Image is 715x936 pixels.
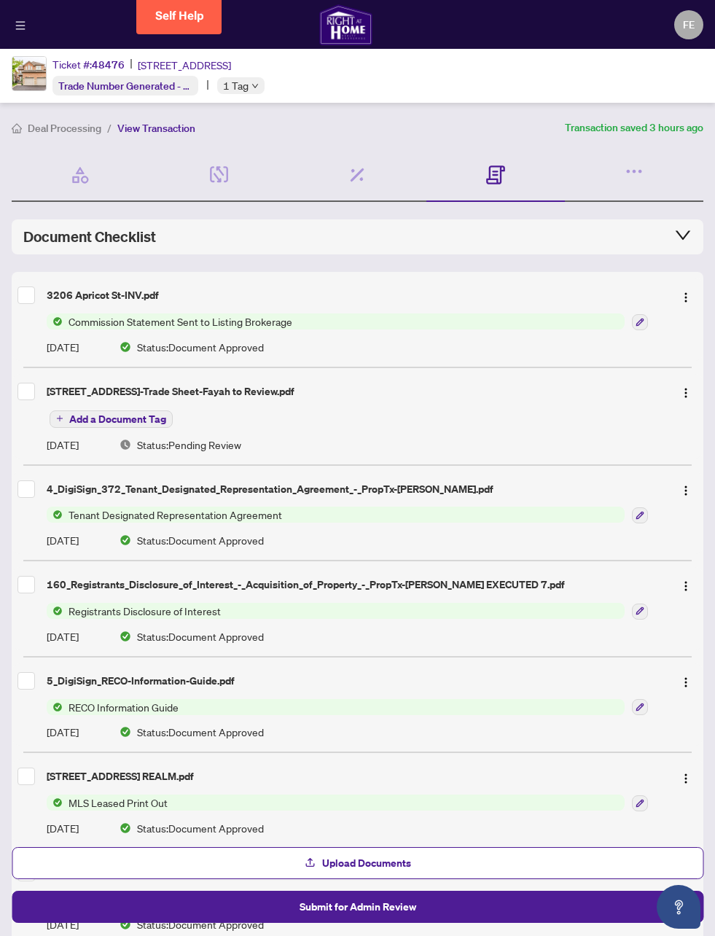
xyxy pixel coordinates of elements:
img: Document Status [120,534,131,546]
div: [STREET_ADDRESS]-Trade Sheet-Fayah to Review.pdf [47,383,663,399]
span: MLS Leased Print Out [63,795,173,811]
button: Logo [674,477,698,501]
span: RECO Information Guide [63,699,184,715]
span: [DATE] [47,628,79,644]
span: Trade Number Generated - Pending Information [58,79,276,93]
span: Self Help [155,9,204,23]
span: Registrants Disclosure of Interest [63,603,227,619]
span: plus [56,415,63,422]
img: Document Status [120,919,131,930]
div: Document Checklist [23,227,692,247]
span: Submit for Admin Review [300,895,416,919]
img: Status Icon [47,795,63,811]
img: Document Status [120,439,131,451]
span: [DATE] [47,820,79,836]
div: Ticket #: [52,56,125,73]
article: Transaction saved 3 hours ago [565,120,703,136]
img: Logo [680,580,692,592]
span: Commission Statement Sent to Listing Brokerage [63,313,298,329]
button: Logo [674,380,698,403]
button: Open asap [657,885,700,929]
img: Document Status [120,822,131,834]
span: Upload Documents [322,851,411,875]
button: Logo [674,765,698,788]
div: [STREET_ADDRESS] REALM.pdf [47,768,663,784]
img: Document Status [120,726,131,738]
span: Status: Document Approved [137,339,264,355]
img: Document Status [120,341,131,353]
span: collapsed [674,226,692,243]
span: View Transaction [117,122,195,135]
span: Status: Pending Review [137,437,241,453]
span: Add a Document Tag [69,414,166,424]
button: Logo [674,669,698,693]
span: Status: Document Approved [137,532,264,548]
img: Status Icon [47,507,63,523]
span: menu [15,20,26,31]
img: Logo [680,292,692,303]
span: 48476 [92,58,125,71]
button: Logo [674,284,698,307]
button: Add a Document Tag [50,410,173,428]
span: [STREET_ADDRESS] [138,57,231,73]
div: 3206 Apricot St-INV.pdf [47,287,663,303]
div: 160_Registrants_Disclosure_of_Interest_-_Acquisition_of_Property_-_PropTx-[PERSON_NAME] EXECUTED ... [47,577,663,593]
button: Submit for Admin Review [12,891,703,923]
span: [DATE] [47,916,79,932]
img: Logo [680,387,692,399]
img: Document Status [120,631,131,642]
div: 5_DigiSign_RECO-Information-Guide.pdf [47,673,663,689]
img: Logo [680,773,692,784]
img: Status Icon [47,699,63,715]
span: Status: Document Approved [137,820,264,836]
span: [DATE] [47,339,79,355]
img: Logo [680,676,692,688]
img: Status Icon [47,603,63,619]
span: Status: Document Approved [137,724,264,740]
span: [DATE] [47,437,79,453]
span: home [12,123,22,133]
span: [DATE] [47,724,79,740]
img: Status Icon [47,313,63,329]
span: Status: Document Approved [137,916,264,932]
span: Document Checklist [23,227,156,247]
button: Logo [674,573,698,596]
span: Status: Document Approved [137,628,264,644]
button: Upload Documents [12,847,703,879]
img: IMG-W12313484_1.jpg [12,57,46,90]
img: logo [319,4,372,45]
span: FE [683,17,695,33]
li: / [107,120,112,136]
span: [DATE] [47,532,79,548]
span: 1 Tag [223,77,249,94]
span: Deal Processing [28,122,101,135]
img: Logo [680,485,692,496]
span: Tenant Designated Representation Agreement [63,507,288,523]
span: down [251,82,259,90]
div: 4_DigiSign_372_Tenant_Designated_Representation_Agreement_-_PropTx-[PERSON_NAME].pdf [47,481,663,497]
